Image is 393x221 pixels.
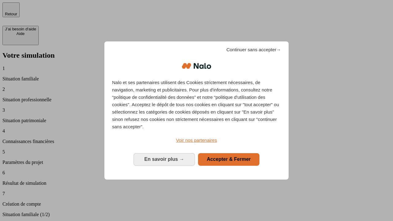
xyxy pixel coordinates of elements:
span: Accepter & Fermer [207,157,251,162]
span: En savoir plus → [144,157,184,162]
button: En savoir plus: Configurer vos consentements [134,153,195,165]
img: Logo [182,57,211,75]
a: Voir nos partenaires [112,137,281,144]
span: Voir nos partenaires [176,138,217,143]
span: Continuer sans accepter→ [226,46,281,53]
p: Nalo et ses partenaires utilisent des Cookies strictement nécessaires, de navigation, marketing e... [112,79,281,130]
button: Accepter & Fermer: Accepter notre traitement des données et fermer [198,153,259,165]
div: Bienvenue chez Nalo Gestion du consentement [104,41,289,179]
